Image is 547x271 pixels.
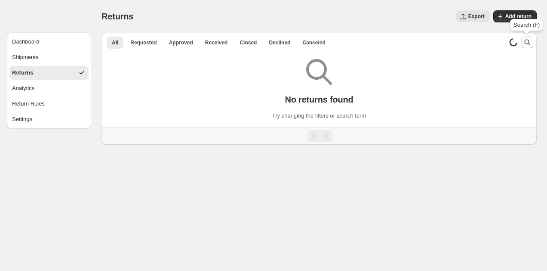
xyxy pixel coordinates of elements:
[12,115,32,124] div: Settings
[169,39,193,46] span: Approved
[12,53,38,62] div: Shipments
[12,100,45,108] div: Return Rules
[505,13,532,20] span: Add return
[9,35,89,49] button: Dashboard
[12,84,34,93] div: Analytics
[130,39,157,46] span: Requested
[9,50,89,64] button: Shipments
[101,12,133,21] span: Returns
[101,127,537,145] nav: Pagination
[302,39,325,46] span: Canceled
[493,10,537,22] button: Add return
[468,13,485,20] span: Export
[456,10,490,22] button: Export
[272,112,366,120] p: Try changing the filters or search term
[9,97,89,111] button: Return Rules
[9,66,89,80] button: Returns
[240,39,257,46] span: Closed
[285,94,353,105] p: No returns found
[9,112,89,126] button: Settings
[12,37,40,46] div: Dashboard
[306,59,332,85] img: Empty search results
[205,39,228,46] span: Received
[12,69,33,77] div: Returns
[269,39,290,46] span: Declined
[112,39,118,46] span: All
[9,81,89,95] button: Analytics
[521,36,533,48] button: Search and filter results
